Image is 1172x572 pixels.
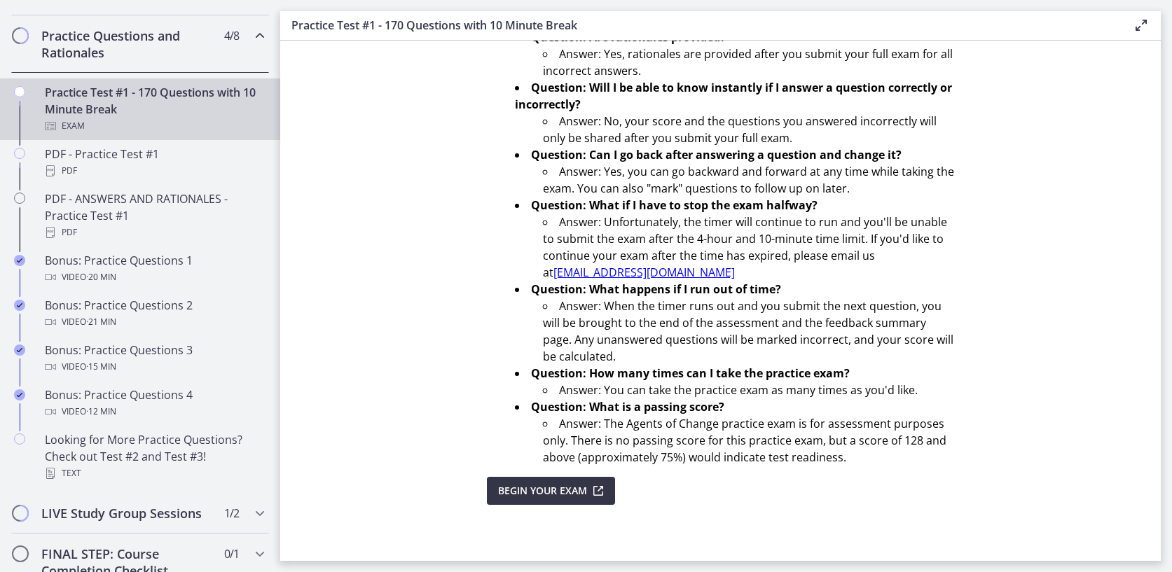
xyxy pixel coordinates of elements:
div: PDF - Practice Test #1 [45,146,263,179]
i: Completed [14,389,25,400]
button: Begin Your Exam [487,477,615,505]
div: Looking for More Practice Questions? Check out Test #2 and Test #3! [45,431,263,482]
li: Answer: No, your score and the questions you answered incorrectly will only be shared after you s... [543,113,955,146]
span: · 21 min [86,314,116,330]
h2: Practice Questions and Rationales [41,27,212,61]
i: Completed [14,344,25,356]
div: PDF [45,162,263,179]
div: Bonus: Practice Questions 2 [45,297,263,330]
li: Answer: When the timer runs out and you submit the next question, you will be brought to the end ... [543,298,955,365]
li: Answer: You can take the practice exam as many times as you'd like. [543,382,955,398]
li: Answer: The Agents of Change practice exam is for assessment purposes only. There is no passing s... [543,415,955,466]
strong: Question: What is a passing score? [531,399,724,414]
span: · 20 min [86,269,116,286]
a: [EMAIL_ADDRESS][DOMAIN_NAME] [553,265,735,280]
span: 4 / 8 [224,27,239,44]
div: Video [45,403,263,420]
div: Video [45,269,263,286]
span: · 15 min [86,358,116,375]
div: Video [45,314,263,330]
strong: Question: How many times can I take the practice exam? [531,365,850,381]
div: Bonus: Practice Questions 1 [45,252,263,286]
h3: Practice Test #1 - 170 Questions with 10 Minute Break [291,17,1110,34]
span: 0 / 1 [224,545,239,562]
div: Bonus: Practice Questions 4 [45,386,263,420]
li: Answer: Unfortunately, the timer will continue to run and you'll be unable to submit the exam aft... [543,214,955,281]
strong: Question: Can I go back after answering a question and change it? [531,147,902,162]
div: PDF - ANSWERS AND RATIONALES - Practice Test #1 [45,190,263,241]
span: Begin Your Exam [498,482,587,499]
h2: LIVE Study Group Sessions [41,505,212,522]
span: 1 / 2 [224,505,239,522]
div: Exam [45,118,263,134]
i: Completed [14,300,25,311]
strong: Question: Will I be able to know instantly if I answer a question correctly or incorrectly? [515,80,952,112]
div: PDF [45,224,263,241]
div: Bonus: Practice Questions 3 [45,342,263,375]
div: Video [45,358,263,375]
li: Answer: Yes, you can go backward and forward at any time while taking the exam. You can also "mar... [543,163,955,197]
div: Practice Test #1 - 170 Questions with 10 Minute Break [45,84,263,134]
strong: Question: What if I have to stop the exam halfway? [531,197,818,213]
li: Answer: Yes, rationales are provided after you submit your full exam for all incorrect answers. [543,46,955,79]
strong: Question: What happens if I run out of time? [531,281,781,297]
i: Completed [14,255,25,266]
div: Text [45,465,263,482]
span: · 12 min [86,403,116,420]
